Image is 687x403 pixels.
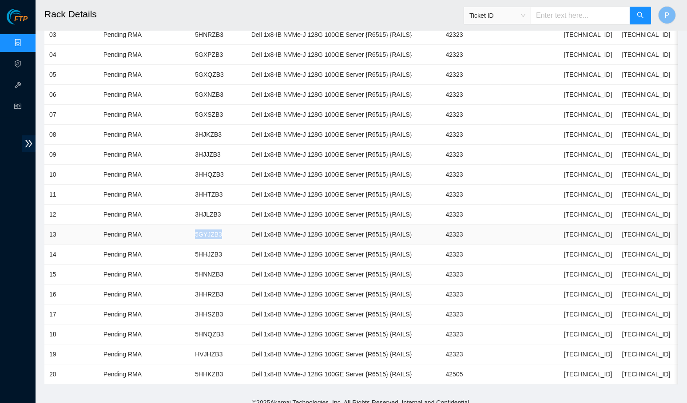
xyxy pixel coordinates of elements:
[617,205,675,225] td: [TECHNICAL_ID]
[441,225,501,245] td: 42323
[99,225,147,245] td: Pending RMA
[190,65,246,85] td: 5GXQZB3
[617,324,675,344] td: [TECHNICAL_ID]
[441,85,501,105] td: 42323
[531,7,630,24] input: Enter text here...
[617,304,675,324] td: [TECHNICAL_ID]
[617,125,675,145] td: [TECHNICAL_ID]
[617,245,675,265] td: [TECHNICAL_ID]
[190,25,246,45] td: 5HNRZB3
[246,165,441,185] td: Dell 1x8-IB NVMe-J 128G 100GE Server {R6515} {RAILS}
[559,225,617,245] td: [TECHNICAL_ID]
[44,165,99,185] td: 10
[246,265,441,284] td: Dell 1x8-IB NVMe-J 128G 100GE Server {R6515} {RAILS}
[441,344,501,364] td: 42323
[44,304,99,324] td: 17
[630,7,651,24] button: search
[190,85,246,105] td: 5GXNZB3
[559,304,617,324] td: [TECHNICAL_ID]
[22,135,36,152] span: double-right
[44,324,99,344] td: 18
[559,105,617,125] td: [TECHNICAL_ID]
[617,284,675,304] td: [TECHNICAL_ID]
[190,105,246,125] td: 5GXSZB3
[99,324,147,344] td: Pending RMA
[99,85,147,105] td: Pending RMA
[190,245,246,265] td: 5HHJZB3
[99,45,147,65] td: Pending RMA
[246,344,441,364] td: Dell 1x8-IB NVMe-J 128G 100GE Server {R6515} {RAILS}
[441,165,501,185] td: 42323
[44,205,99,225] td: 12
[246,25,441,45] td: Dell 1x8-IB NVMe-J 128G 100GE Server {R6515} {RAILS}
[44,284,99,304] td: 16
[246,205,441,225] td: Dell 1x8-IB NVMe-J 128G 100GE Server {R6515} {RAILS}
[44,85,99,105] td: 06
[190,284,246,304] td: 3HHRZB3
[246,225,441,245] td: Dell 1x8-IB NVMe-J 128G 100GE Server {R6515} {RAILS}
[441,185,501,205] td: 42323
[246,145,441,165] td: Dell 1x8-IB NVMe-J 128G 100GE Server {R6515} {RAILS}
[441,25,501,45] td: 42323
[617,105,675,125] td: [TECHNICAL_ID]
[99,265,147,284] td: Pending RMA
[190,324,246,344] td: 5HNQZB3
[44,364,99,384] td: 20
[617,45,675,65] td: [TECHNICAL_ID]
[617,25,675,45] td: [TECHNICAL_ID]
[246,85,441,105] td: Dell 1x8-IB NVMe-J 128G 100GE Server {R6515} {RAILS}
[246,324,441,344] td: Dell 1x8-IB NVMe-J 128G 100GE Server {R6515} {RAILS}
[559,145,617,165] td: [TECHNICAL_ID]
[99,165,147,185] td: Pending RMA
[559,165,617,185] td: [TECHNICAL_ID]
[441,105,501,125] td: 42323
[617,165,675,185] td: [TECHNICAL_ID]
[246,105,441,125] td: Dell 1x8-IB NVMe-J 128G 100GE Server {R6515} {RAILS}
[190,45,246,65] td: 5GXPZB3
[559,85,617,105] td: [TECHNICAL_ID]
[665,10,670,21] span: P
[617,364,675,384] td: [TECHNICAL_ID]
[44,225,99,245] td: 13
[559,45,617,65] td: [TECHNICAL_ID]
[559,65,617,85] td: [TECHNICAL_ID]
[246,364,441,384] td: Dell 1x8-IB NVMe-J 128G 100GE Server {R6515} {RAILS}
[7,16,28,28] a: Akamai TechnologiesFTP
[190,304,246,324] td: 3HHSZB3
[441,245,501,265] td: 42323
[190,205,246,225] td: 3HJLZB3
[617,65,675,85] td: [TECHNICAL_ID]
[190,225,246,245] td: 5GYJZB3
[44,185,99,205] td: 11
[441,45,501,65] td: 42323
[99,145,147,165] td: Pending RMA
[559,185,617,205] td: [TECHNICAL_ID]
[99,344,147,364] td: Pending RMA
[246,284,441,304] td: Dell 1x8-IB NVMe-J 128G 100GE Server {R6515} {RAILS}
[441,65,501,85] td: 42323
[44,65,99,85] td: 05
[99,25,147,45] td: Pending RMA
[190,145,246,165] td: 3HJJZB3
[246,65,441,85] td: Dell 1x8-IB NVMe-J 128G 100GE Server {R6515} {RAILS}
[44,265,99,284] td: 15
[99,125,147,145] td: Pending RMA
[99,105,147,125] td: Pending RMA
[658,6,676,24] button: P
[44,145,99,165] td: 09
[190,344,246,364] td: HVJHZB3
[559,25,617,45] td: [TECHNICAL_ID]
[246,185,441,205] td: Dell 1x8-IB NVMe-J 128G 100GE Server {R6515} {RAILS}
[559,324,617,344] td: [TECHNICAL_ID]
[246,304,441,324] td: Dell 1x8-IB NVMe-J 128G 100GE Server {R6515} {RAILS}
[99,205,147,225] td: Pending RMA
[559,364,617,384] td: [TECHNICAL_ID]
[99,364,147,384] td: Pending RMA
[637,12,644,20] span: search
[559,205,617,225] td: [TECHNICAL_ID]
[617,85,675,105] td: [TECHNICAL_ID]
[246,45,441,65] td: Dell 1x8-IB NVMe-J 128G 100GE Server {R6515} {RAILS}
[190,125,246,145] td: 3HJKZB3
[441,265,501,284] td: 42323
[441,145,501,165] td: 42323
